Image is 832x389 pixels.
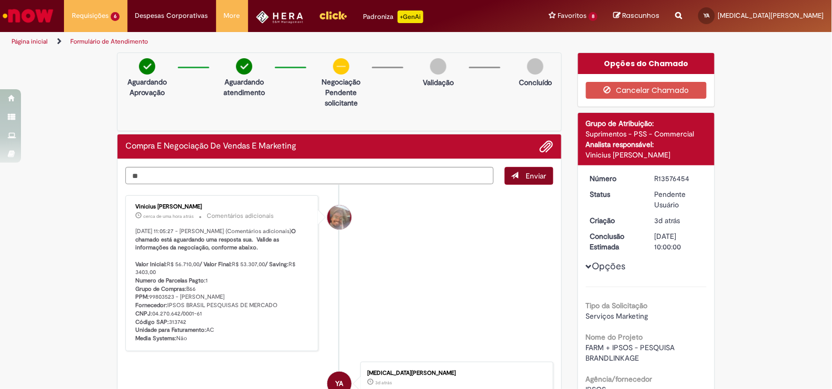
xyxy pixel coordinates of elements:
[207,212,274,220] small: Comentários adicionais
[111,12,120,21] span: 6
[613,11,660,21] a: Rascunhos
[654,216,680,225] time: 29/09/2025 12:07:21
[363,10,423,23] div: Padroniza
[398,10,423,23] p: +GenAi
[586,332,643,342] b: Nome do Projeto
[376,380,392,386] span: 3d atrás
[135,227,310,343] p: [DATE] 11:05:27 - [PERSON_NAME] (Comentários adicionais) R$ 56.710,00 R$ 53.307,00 R$ 3403,00 1 B...
[143,213,194,219] span: cerca de uma hora atrás
[122,77,173,98] p: Aguardando Aprovação
[135,227,297,268] b: O chamado está aguardando uma resposta sua. Valide as informações da negociação, conforme abaixo....
[135,334,176,342] b: Media Systems:
[125,142,296,151] h2: Compra E Negociação De Vendas E Marketing Histórico de tíquete
[368,370,542,376] div: [MEDICAL_DATA][PERSON_NAME]
[519,77,552,88] p: Concluído
[333,58,349,75] img: circle-minus.png
[586,150,707,160] div: Vinicius [PERSON_NAME]
[505,167,553,185] button: Enviar
[654,173,703,184] div: R13576454
[540,140,553,153] button: Adicionar anexos
[135,326,206,334] b: Unidade para Faturamento:
[558,10,586,21] span: Favoritos
[586,301,648,310] b: Tipo da Solicitação
[135,10,208,21] span: Despesas Corporativas
[622,10,660,20] span: Rascunhos
[256,10,304,24] img: HeraLogo.png
[125,167,494,184] textarea: Digite sua mensagem aqui...
[586,129,707,139] div: Suprimentos - PSS - Commercial
[582,231,647,252] dt: Conclusão Estimada
[586,343,677,363] span: FARM + IPSOS - PESQUISA BRANDLINKAGE
[704,12,710,19] span: YA
[265,260,289,268] b: / Saving:
[430,58,446,75] img: img-circle-grey.png
[578,53,715,74] div: Opções do Chamado
[376,380,392,386] time: 29/09/2025 12:06:24
[319,7,347,23] img: click_logo_yellow_360x200.png
[586,311,648,321] span: Serviços Marketing
[582,189,647,199] dt: Status
[654,216,680,225] span: 3d atrás
[1,5,55,26] img: ServiceNow
[654,231,703,252] div: [DATE] 10:00:00
[12,37,48,46] a: Página inicial
[527,58,543,75] img: img-circle-grey.png
[135,204,310,210] div: Vinicius [PERSON_NAME]
[143,213,194,219] time: 01/10/2025 11:05:27
[236,58,252,75] img: check-circle-green.png
[72,10,109,21] span: Requisições
[586,374,653,384] b: Agência/fornecedor
[224,10,240,21] span: More
[526,171,547,181] span: Enviar
[70,37,148,46] a: Formulário de Atendimento
[586,82,707,99] button: Cancelar Chamado
[8,32,547,51] ul: Trilhas de página
[654,215,703,226] div: 29/09/2025 12:07:21
[586,118,707,129] div: Grupo de Atribuição:
[199,260,232,268] b: / Valor Final:
[135,277,206,285] b: Numero de Parcelas Pagto:
[316,77,367,87] p: Negociação
[135,318,169,326] b: Código SAP:
[582,173,647,184] dt: Número
[135,301,167,309] b: Fornecedor:
[582,215,647,226] dt: Criação
[589,12,598,21] span: 8
[219,77,270,98] p: Aguardando atendimento
[135,285,186,293] b: Grupo de Compras:
[135,293,149,301] b: PPM:
[316,87,367,108] p: Pendente solicitante
[139,58,155,75] img: check-circle-green.png
[423,77,454,88] p: Validação
[586,139,707,150] div: Analista responsável:
[654,189,703,210] div: Pendente Usuário
[718,11,824,20] span: [MEDICAL_DATA][PERSON_NAME]
[327,205,351,229] div: Vinicius Rafael De Souza
[135,310,152,318] b: CNPJ:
